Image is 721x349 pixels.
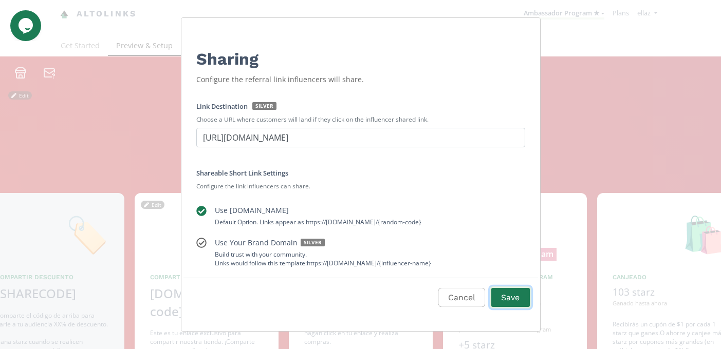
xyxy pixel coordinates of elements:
div: Build trust with your community. Links would follow this template: https://[DOMAIN_NAME]/{influen... [215,250,431,267]
div: Use [DOMAIN_NAME] [215,205,421,216]
div: Sharing [196,41,525,70]
small: Configure the link influencers can share. [196,178,525,195]
small: Choose a URL where customers will land if they click on the influencer shared link. [196,111,525,128]
label: Link Destination [196,102,276,111]
span: SILVER [301,239,325,246]
button: Save [490,286,531,308]
div: Configure the referral link influencers will share. [196,74,525,85]
label: Shareable Short Link Settings [196,168,288,178]
span: SILVER [252,102,276,110]
div: Default Option. Links appear as https://[DOMAIN_NAME]/{random-code} [215,218,421,226]
div: Use Your Brand Domain [215,238,431,248]
iframe: chat widget [10,10,43,41]
div: Edit Program [181,17,541,332]
button: Cancel [438,288,485,307]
